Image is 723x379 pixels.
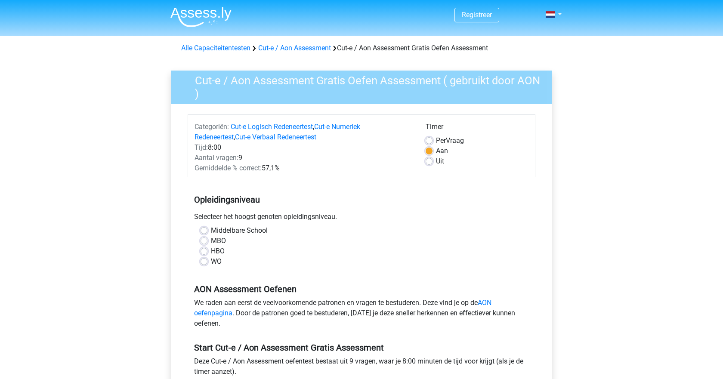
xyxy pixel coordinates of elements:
a: Alle Capaciteitentesten [181,44,250,52]
label: Aan [436,146,448,156]
label: Vraag [436,136,464,146]
div: Cut-e / Aon Assessment Gratis Oefen Assessment [178,43,545,53]
img: Assessly [170,7,232,27]
div: We raden aan eerst de veelvoorkomende patronen en vragen te bestuderen. Deze vind je op de . Door... [188,298,535,332]
a: Cut-e Numeriek Redeneertest [195,123,360,141]
a: Cut-e Logisch Redeneertest [231,123,313,131]
label: MBO [211,236,226,246]
label: WO [211,256,222,267]
div: , , [188,122,419,142]
h5: Start Cut-e / Aon Assessment Gratis Assessment [194,342,529,353]
a: Registreer [462,11,492,19]
h3: Cut-e / Aon Assessment Gratis Oefen Assessment ( gebruikt door AON ) [185,71,546,100]
div: 8:00 [188,142,419,153]
a: Cut-e / Aon Assessment [258,44,331,52]
div: 57,1% [188,163,419,173]
span: Gemiddelde % correct: [195,164,262,172]
h5: Opleidingsniveau [194,191,529,208]
span: Per [436,136,446,145]
span: Tijd: [195,143,208,151]
span: Aantal vragen: [195,154,238,162]
a: Cut-e Verbaal Redeneertest [235,133,316,141]
div: 9 [188,153,419,163]
label: Uit [436,156,444,166]
a: AON oefenpagina [194,299,491,317]
h5: AON Assessment Oefenen [194,284,529,294]
div: Selecteer het hoogst genoten opleidingsniveau. [188,212,535,225]
label: Middelbare School [211,225,268,236]
div: Timer [426,122,528,136]
span: Categoriën: [195,123,229,131]
label: HBO [211,246,225,256]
